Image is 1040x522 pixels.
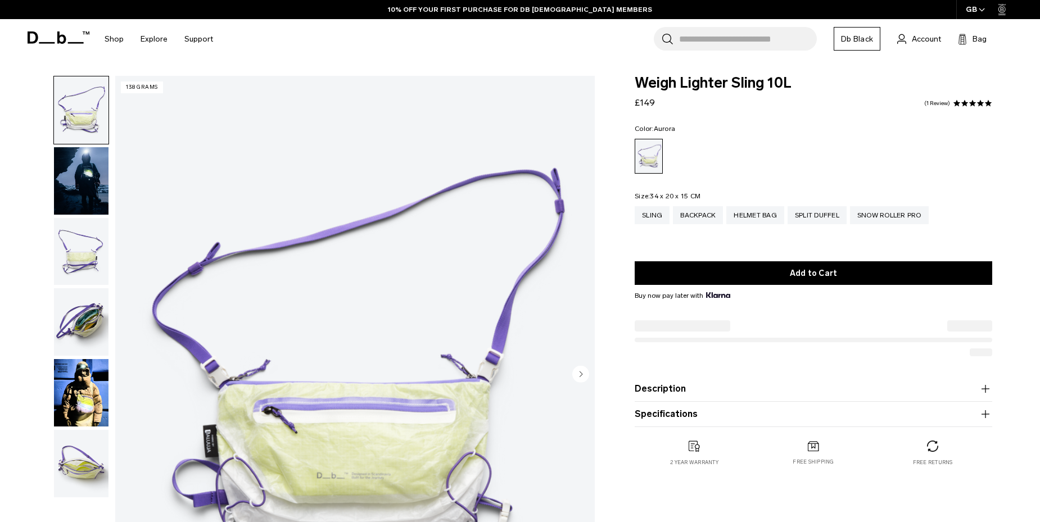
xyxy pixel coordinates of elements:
a: Support [184,19,213,59]
button: Specifications [635,407,992,421]
button: Next slide [572,365,589,384]
button: Weigh_Lighter_Sling_10L_1.png [53,76,109,144]
img: Weigh_Lighter_Sling_10L_4.png [54,430,108,497]
a: Shop [105,19,124,59]
img: Weigh Lighter Sling 10L Aurora [54,359,108,426]
p: 2 year warranty [670,459,718,466]
button: Weigh_Lighter_Sling_10L_3.png [53,288,109,356]
p: Free returns [913,459,953,466]
button: Description [635,382,992,396]
img: Weigh_Lighter_Sling_10L_2.png [54,218,108,285]
a: Explore [141,19,168,59]
a: Backpack [673,206,723,224]
legend: Color: [635,125,675,132]
span: Account [912,33,941,45]
span: 34 x 20 x 15 CM [650,192,700,200]
img: Weigh_Lighter_Sling_10L_3.png [54,288,108,356]
p: 138 grams [121,81,163,93]
a: Account [897,32,941,46]
button: Weigh_Lighter_Sling_10L_2.png [53,217,109,286]
p: Free shipping [793,458,834,466]
a: Split Duffel [788,206,847,224]
span: Bag [973,33,987,45]
a: Aurora [635,139,663,174]
button: Weigh_Lighter_Sling_10L_Lifestyle.png [53,147,109,215]
button: Weigh Lighter Sling 10L Aurora [53,358,109,427]
button: Add to Cart [635,261,992,285]
img: Weigh_Lighter_Sling_10L_1.png [54,76,108,144]
a: Db Black [834,27,880,51]
legend: Size: [635,193,700,199]
span: Buy now pay later with [635,290,730,301]
img: {"height" => 20, "alt" => "Klarna"} [706,292,730,298]
span: Weigh Lighter Sling 10L [635,76,992,90]
a: Sling [635,206,670,224]
a: 1 reviews [924,101,950,106]
img: Weigh_Lighter_Sling_10L_Lifestyle.png [54,147,108,215]
span: £149 [635,97,655,108]
span: Aurora [654,125,676,133]
button: Bag [958,32,987,46]
a: 10% OFF YOUR FIRST PURCHASE FOR DB [DEMOGRAPHIC_DATA] MEMBERS [388,4,652,15]
a: Helmet Bag [726,206,784,224]
nav: Main Navigation [96,19,221,59]
button: Weigh_Lighter_Sling_10L_4.png [53,429,109,498]
a: Snow Roller Pro [850,206,929,224]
